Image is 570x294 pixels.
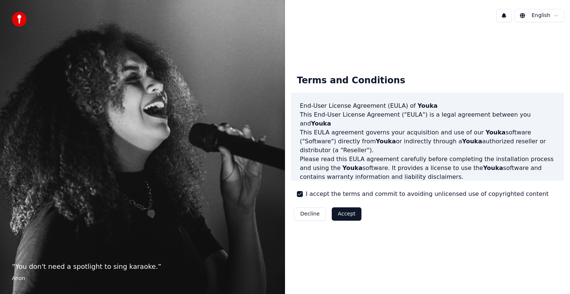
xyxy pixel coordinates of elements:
span: Youka [417,102,438,109]
h3: End-User License Agreement (EULA) of [300,101,555,110]
p: This End-User License Agreement ("EULA") is a legal agreement between you and [300,110,555,128]
span: Youka [483,164,503,171]
footer: Anon [12,275,273,282]
p: Please read this EULA agreement carefully before completing the installation process and using th... [300,155,555,181]
span: Youka [311,120,331,127]
p: “ You don't need a spotlight to sing karaoke. ” [12,261,273,272]
img: youka [12,12,27,27]
p: This EULA agreement governs your acquisition and use of our software ("Software") directly from o... [300,128,555,155]
label: I accept the terms and commit to avoiding unlicensed use of copyrighted content [306,190,548,198]
div: Terms and Conditions [291,69,411,93]
span: Youka [462,138,482,145]
button: Decline [294,207,326,221]
span: Youka [485,129,505,136]
button: Accept [332,207,361,221]
span: Youka [343,164,363,171]
span: Youka [376,138,396,145]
